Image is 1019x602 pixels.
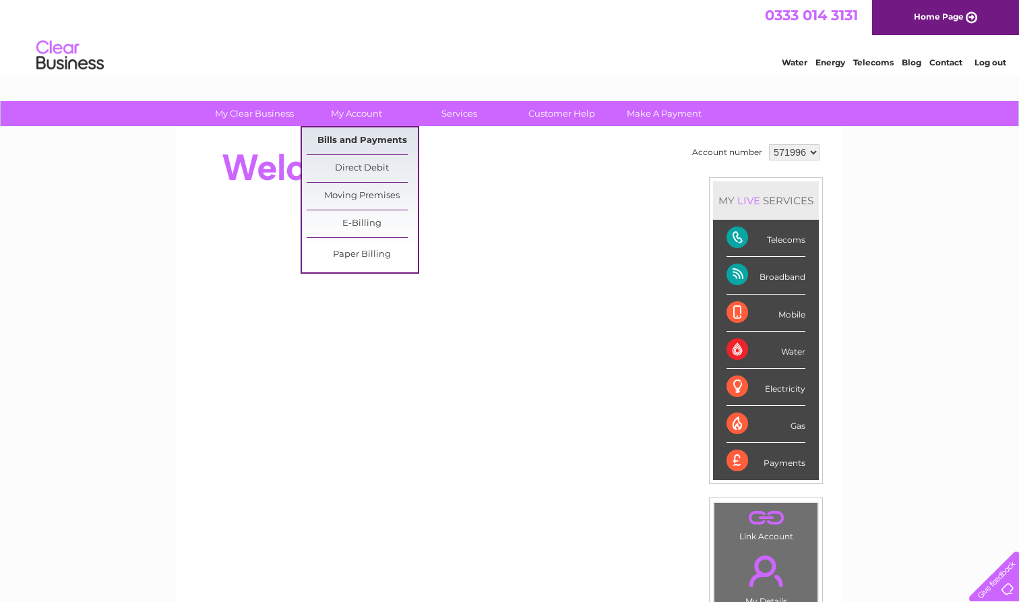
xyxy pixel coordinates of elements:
div: Water [727,332,805,369]
div: Electricity [727,369,805,406]
a: Water [782,57,807,67]
a: Bills and Payments [307,127,418,154]
div: Clear Business is a trading name of Verastar Limited (registered in [GEOGRAPHIC_DATA] No. 3667643... [192,7,829,65]
a: Moving Premises [307,183,418,210]
a: Paper Billing [307,241,418,268]
div: MY SERVICES [713,181,819,220]
a: Make A Payment [609,101,720,126]
a: Contact [929,57,962,67]
a: Services [404,101,515,126]
a: Blog [902,57,921,67]
a: 0333 014 3131 [765,7,858,24]
a: Direct Debit [307,155,418,182]
div: Mobile [727,295,805,332]
a: Telecoms [853,57,894,67]
div: LIVE [735,194,763,207]
div: Telecoms [727,220,805,257]
a: Log out [975,57,1006,67]
a: E-Billing [307,210,418,237]
a: . [718,506,814,530]
img: logo.png [36,35,104,76]
td: Account number [689,141,766,164]
a: Energy [815,57,845,67]
a: . [718,547,814,595]
a: My Clear Business [199,101,310,126]
div: Payments [727,443,805,479]
a: My Account [301,101,412,126]
div: Broadband [727,257,805,294]
td: Link Account [714,502,818,545]
a: Customer Help [506,101,617,126]
div: Gas [727,406,805,443]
